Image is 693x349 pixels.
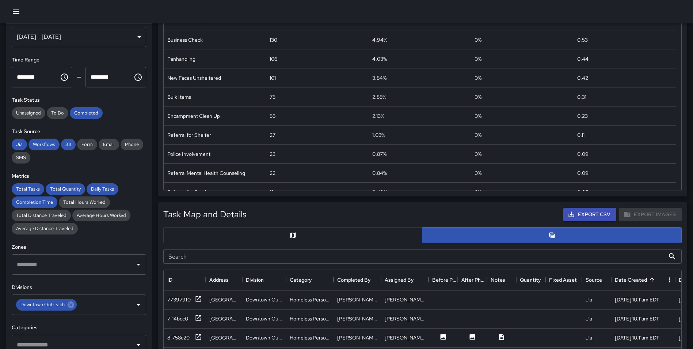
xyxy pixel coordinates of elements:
[72,212,130,218] span: Average Hours Worked
[647,275,657,285] button: Sort
[47,107,68,119] div: To Do
[12,243,146,251] h6: Zones
[47,110,68,116] span: To Do
[372,93,386,101] div: 2.85%
[167,295,202,304] button: 773979f0
[12,172,146,180] h6: Metrics
[372,74,387,82] div: 3.84%
[167,314,202,323] button: 7f14bcc0
[28,141,60,147] span: Workflows
[549,270,577,290] div: Fixed Asset
[516,270,545,290] div: Quantity
[167,36,203,44] div: Business Check
[163,227,423,243] button: Map
[209,334,239,341] div: Convention Center Eastbound Station
[167,296,191,303] div: 773979f0
[167,74,221,82] div: New Faces Unsheltered
[461,270,487,290] div: After Photo
[372,131,385,139] div: 1.03%
[577,150,589,158] div: 0.09
[246,270,264,290] div: Division
[167,169,245,177] div: Referral Mental Health Counseling
[286,270,334,290] div: Category
[615,315,659,322] div: 5/9/2025, 10:11am EDT
[167,334,190,341] div: 8f758c20
[121,139,143,150] div: Phone
[12,141,27,147] span: Jia
[337,334,377,341] div: Leon Dangerfield
[586,296,592,303] div: Jia
[337,315,377,322] div: Leon Dangerfield
[167,270,172,290] div: ID
[475,169,481,177] span: 0 %
[290,334,330,341] div: Homeless Person Interaction
[372,150,387,158] div: 0.87%
[133,259,144,270] button: Open
[12,56,146,64] h6: Time Range
[12,107,45,119] div: Unassigned
[270,36,277,44] div: 130
[586,315,592,322] div: Jia
[12,324,146,332] h6: Categories
[577,169,589,177] div: 0.09
[246,315,282,322] div: Downtown Outreach
[28,139,60,150] div: Workflows
[12,139,27,150] div: Jia
[167,55,195,63] div: Panhandling
[615,334,659,341] div: 5/9/2025, 10:11am EDT
[12,199,57,205] span: Completion Time
[70,110,103,116] span: Completed
[12,186,44,192] span: Total Tasks
[99,139,119,150] div: Email
[290,296,330,303] div: Homeless Person Interaction
[545,270,582,290] div: Fixed Asset
[72,210,130,221] div: Average Hours Worked
[70,107,103,119] div: Completed
[77,139,97,150] div: Form
[167,315,188,322] div: 7f14bcc0
[372,112,384,120] div: 2.13%
[664,274,675,285] button: Menu
[77,141,97,147] span: Form
[164,270,206,290] div: ID
[12,212,71,218] span: Total Distance Traveled
[270,150,275,158] div: 23
[270,131,275,139] div: 27
[12,223,78,234] div: Average Distance Traveled
[87,186,118,192] span: Daily Tasks
[432,270,458,290] div: Before Photo
[270,74,276,82] div: 101
[475,74,481,82] span: 0 %
[290,315,330,322] div: Homeless Person Interaction
[372,36,387,44] div: 4.94%
[167,112,220,120] div: Encampment Clean Up
[577,74,588,82] div: 0.42
[577,36,588,44] div: 0.53
[586,270,602,290] div: Source
[61,139,76,150] div: 311
[475,131,481,139] span: 0 %
[577,188,588,196] div: 0.05
[422,227,682,243] button: Table
[475,188,481,196] span: 0 %
[270,55,277,63] div: 106
[270,169,275,177] div: 22
[270,188,274,196] div: 13
[475,93,481,101] span: 0 %
[209,296,239,303] div: Convention Center Eastbound Station
[381,270,429,290] div: Assigned By
[206,270,242,290] div: Address
[167,131,211,139] div: Referral for Shelter
[615,270,647,290] div: Date Created
[46,186,85,192] span: Total Quantity
[121,141,143,147] span: Phone
[246,296,282,303] div: Downtown Outreach
[167,93,191,101] div: Bulk Items
[16,299,77,311] div: Downtown Outreach
[385,315,425,322] div: Leon Dangerfield
[577,131,585,139] div: 0.11
[548,232,556,239] svg: Table
[12,225,78,232] span: Average Distance Traveled
[242,270,286,290] div: Division
[385,296,425,303] div: Leon Dangerfield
